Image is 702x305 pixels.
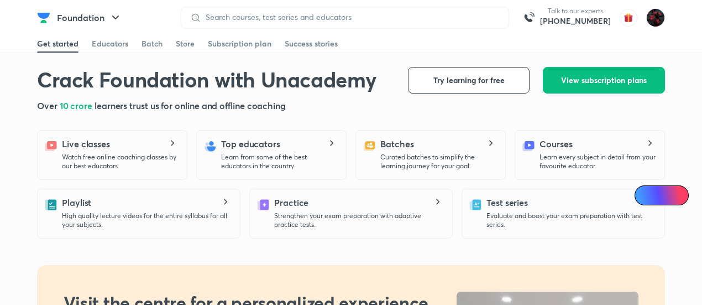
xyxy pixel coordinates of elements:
[37,35,78,53] a: Get started
[62,196,91,209] h5: Playlist
[60,100,95,111] span: 10 crore
[641,191,650,200] img: Icon
[653,191,682,200] span: Ai Doubts
[486,196,528,209] h5: Test series
[543,67,665,94] button: View subscription plans
[380,153,496,170] p: Curated batches to simplify the learning journey for your goal.
[37,11,50,24] img: Company Logo
[92,38,128,49] div: Educators
[142,35,163,53] a: Batch
[50,7,129,29] button: Foundation
[208,38,271,49] div: Subscription plan
[646,8,665,27] img: Ananya
[486,211,656,229] p: Evaluate and boost your exam preparation with test series.
[208,35,271,53] a: Subscription plan
[518,7,540,29] img: call-us
[95,100,286,111] span: learners trust us for online and offline coaching
[142,38,163,49] div: Batch
[539,153,656,170] p: Learn every subject in detail from your favourite educator.
[62,211,231,229] p: High quality lecture videos for the entire syllabus for all your subjects.
[221,153,337,170] p: Learn from some of the best educators in the country.
[539,137,572,151] h5: Courses
[62,137,110,151] h5: Live classes
[433,75,505,86] span: Try learning for free
[92,35,128,53] a: Educators
[540,7,611,15] p: Talk to our experts
[201,13,500,22] input: Search courses, test series and educators
[408,67,530,94] button: Try learning for free
[620,9,637,27] img: avatar
[380,137,413,151] h5: Batches
[176,35,195,53] a: Store
[635,185,689,205] a: Ai Doubts
[274,211,443,229] p: Strengthen your exam preparation with adaptive practice tests.
[221,137,280,151] h5: Top educators
[176,38,195,49] div: Store
[274,196,308,209] h5: Practice
[62,153,178,170] p: Watch free online coaching classes by our best educators.
[285,38,338,49] div: Success stories
[37,38,78,49] div: Get started
[540,15,611,27] a: [PHONE_NUMBER]
[561,75,647,86] span: View subscription plans
[285,35,338,53] a: Success stories
[37,100,60,111] span: Over
[37,67,376,92] h1: Crack Foundation with Unacademy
